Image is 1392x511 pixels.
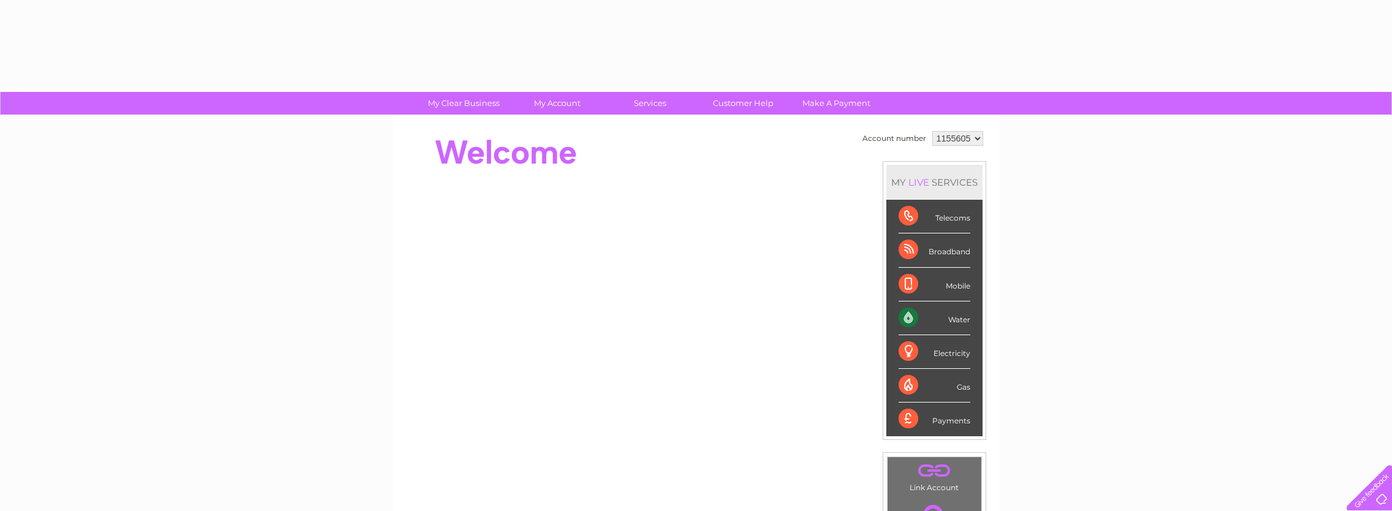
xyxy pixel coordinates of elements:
div: Electricity [899,335,970,369]
a: My Account [506,92,607,115]
a: Services [599,92,701,115]
div: Payments [899,403,970,436]
div: Telecoms [899,200,970,233]
a: My Clear Business [413,92,514,115]
div: Mobile [899,268,970,301]
td: Account number [859,128,929,149]
a: Make A Payment [786,92,887,115]
div: MY SERVICES [886,165,983,200]
td: Link Account [887,456,982,495]
a: Customer Help [693,92,794,115]
div: Gas [899,369,970,403]
div: Water [899,301,970,335]
a: . [891,460,978,482]
div: LIVE [906,176,932,188]
div: Broadband [899,233,970,267]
